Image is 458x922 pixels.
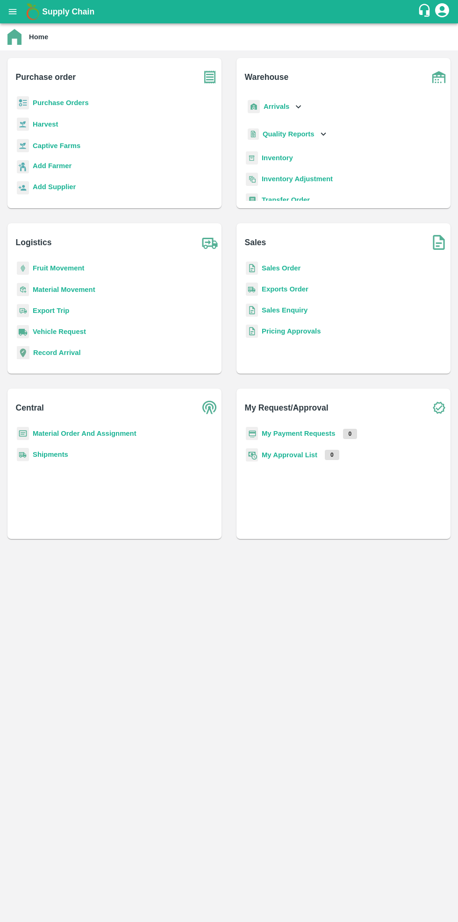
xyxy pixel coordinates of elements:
img: whArrival [248,100,260,113]
img: payment [246,427,258,440]
img: harvest [17,117,29,131]
button: open drawer [2,1,23,22]
b: Supply Chain [42,7,94,16]
a: Add Supplier [33,182,76,194]
img: delivery [17,304,29,318]
p: 0 [343,429,358,439]
img: shipments [246,283,258,296]
img: qualityReport [248,128,259,140]
img: vehicle [17,325,29,339]
img: whTransfer [246,193,258,207]
a: Vehicle Request [33,328,86,335]
a: Record Arrival [33,349,81,356]
img: material [17,283,29,297]
a: Export Trip [33,307,69,314]
img: sales [246,304,258,317]
a: Add Farmer [33,161,72,173]
a: Sales Enquiry [262,306,308,314]
img: approval [246,448,258,462]
b: My Request/Approval [245,401,329,414]
b: Arrivals [264,103,289,110]
img: logo [23,2,42,21]
a: Inventory Adjustment [262,175,333,183]
div: Quality Reports [246,125,329,144]
img: inventory [246,172,258,186]
a: Supply Chain [42,5,417,18]
div: customer-support [417,3,434,20]
b: Purchase order [16,71,76,84]
img: harvest [17,139,29,153]
a: Exports Order [262,285,308,293]
img: warehouse [427,65,451,89]
b: Quality Reports [263,130,315,138]
a: Inventory [262,154,293,162]
img: centralMaterial [17,427,29,440]
b: Central [16,401,44,414]
a: Sales Order [262,264,301,272]
img: fruit [17,262,29,275]
a: My Payment Requests [262,430,336,437]
b: Home [29,33,48,41]
a: Transfer Order [262,196,310,204]
b: Add Supplier [33,183,76,191]
img: soSales [427,231,451,254]
img: reciept [17,96,29,110]
a: Material Order And Assignment [33,430,136,437]
b: Add Farmer [33,162,72,170]
img: check [427,396,451,419]
img: sales [246,262,258,275]
div: account of current user [434,2,451,21]
a: Shipments [33,451,68,458]
img: farmer [17,160,29,174]
img: sales [246,325,258,338]
a: Fruit Movement [33,264,85,272]
img: whInventory [246,151,258,165]
a: My Approval List [262,451,317,459]
div: Arrivals [246,96,304,117]
img: central [198,396,222,419]
a: Pricing Approvals [262,327,321,335]
img: recordArrival [17,346,29,359]
img: supplier [17,181,29,195]
img: home [7,29,21,45]
p: 0 [325,450,339,460]
img: shipments [17,448,29,461]
a: Harvest [33,121,58,128]
img: truck [198,231,222,254]
a: Captive Farms [33,142,80,149]
b: Logistics [16,236,52,249]
a: Purchase Orders [33,99,89,106]
b: Warehouse [245,71,289,84]
a: Material Movement [33,286,95,293]
img: purchase [198,65,222,89]
b: Sales [245,236,266,249]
